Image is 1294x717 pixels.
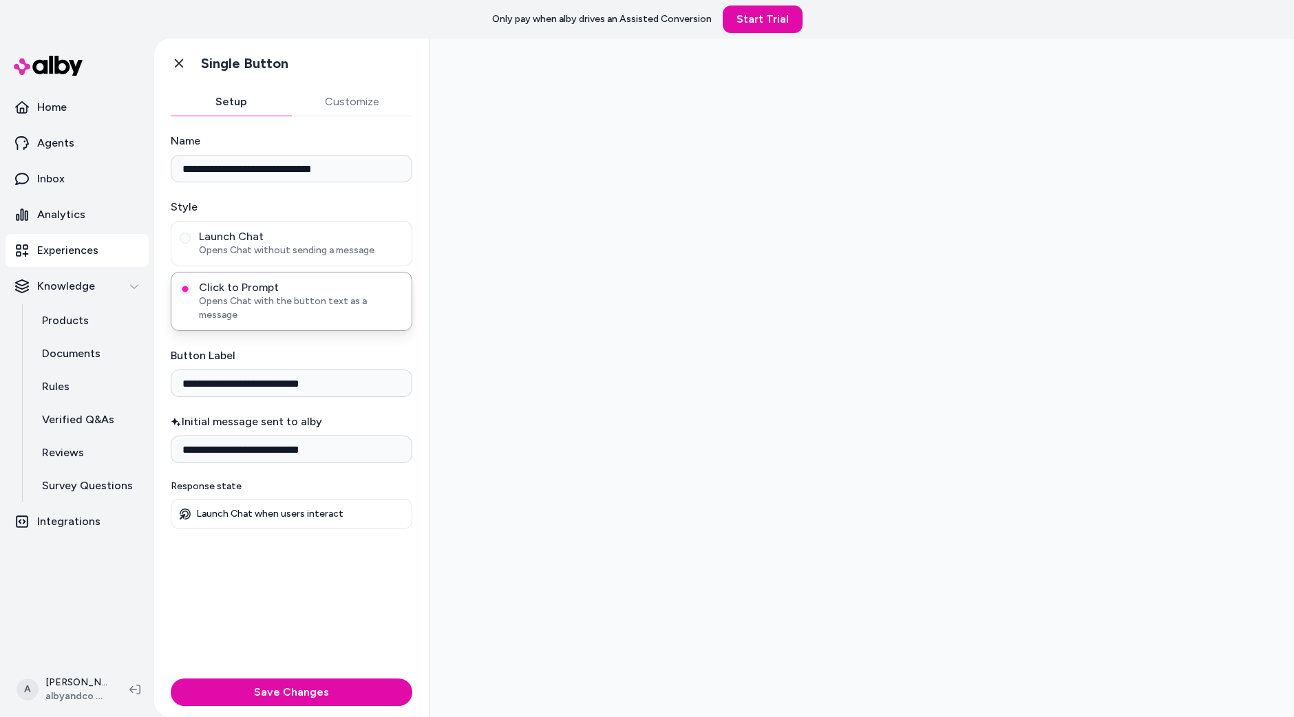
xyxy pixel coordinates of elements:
[37,171,65,187] p: Inbox
[180,233,191,244] button: Launch ChatOpens Chat without sending a message
[42,378,70,395] p: Rules
[171,347,412,364] label: Button Label
[199,230,403,244] span: Launch Chat
[37,206,85,223] p: Analytics
[6,162,149,195] a: Inbox
[723,6,803,33] a: Start Trial
[37,99,67,116] p: Home
[42,345,100,362] p: Documents
[42,445,84,461] p: Reviews
[171,88,292,116] button: Setup
[171,678,412,706] button: Save Changes
[17,678,39,700] span: A
[171,199,412,215] label: Style
[292,88,413,116] button: Customize
[37,513,100,530] p: Integrations
[37,135,74,151] p: Agents
[28,436,149,469] a: Reviews
[199,281,403,295] span: Click to Prompt
[492,12,712,26] p: Only pay when alby drives an Assisted Conversion
[6,91,149,124] a: Home
[42,478,133,494] p: Survey Questions
[37,278,95,295] p: Knowledge
[201,55,288,72] h1: Single Button
[28,337,149,370] a: Documents
[196,508,343,520] p: Launch Chat when users interact
[6,198,149,231] a: Analytics
[199,244,403,257] span: Opens Chat without sending a message
[8,667,118,711] button: A[PERSON_NAME]albyandco SolCon
[28,403,149,436] a: Verified Q&As
[37,242,98,259] p: Experiences
[28,370,149,403] a: Rules
[42,411,114,428] p: Verified Q&As
[199,295,403,322] span: Opens Chat with the button text as a message
[6,127,149,160] a: Agents
[6,270,149,303] button: Knowledge
[45,689,107,703] span: albyandco SolCon
[6,505,149,538] a: Integrations
[42,312,89,329] p: Products
[171,480,412,493] p: Response state
[180,283,191,295] button: Click to PromptOpens Chat with the button text as a message
[171,414,412,430] label: Initial message sent to alby
[28,469,149,502] a: Survey Questions
[171,133,412,149] label: Name
[6,234,149,267] a: Experiences
[28,304,149,337] a: Products
[45,676,107,689] p: [PERSON_NAME]
[14,56,83,76] img: alby Logo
